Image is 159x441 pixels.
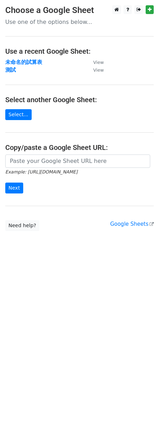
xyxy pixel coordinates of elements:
[5,154,150,168] input: Paste your Google Sheet URL here
[5,18,154,26] p: Use one of the options below...
[93,60,104,65] small: View
[5,183,23,193] input: Next
[86,59,104,65] a: View
[5,59,42,65] a: 未命名的試算表
[5,47,154,55] h4: Use a recent Google Sheet:
[86,67,104,73] a: View
[110,221,154,227] a: Google Sheets
[5,5,154,15] h3: Choose a Google Sheet
[5,109,32,120] a: Select...
[93,67,104,73] small: View
[5,67,16,73] a: 測試
[5,143,154,152] h4: Copy/paste a Google Sheet URL:
[5,96,154,104] h4: Select another Google Sheet:
[5,220,39,231] a: Need help?
[5,169,77,175] small: Example: [URL][DOMAIN_NAME]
